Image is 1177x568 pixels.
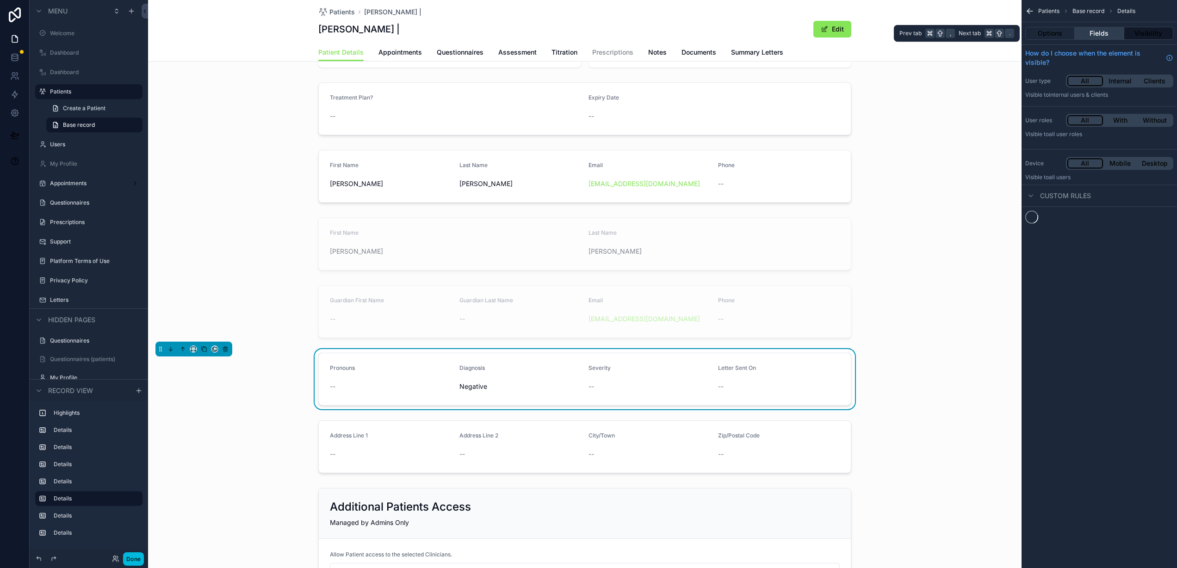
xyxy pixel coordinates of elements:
[50,180,124,187] label: Appointments
[50,374,137,381] label: My Profile
[1025,27,1075,40] button: Options
[364,7,421,17] a: [PERSON_NAME] |
[1049,131,1082,137] span: All user roles
[1067,115,1103,125] button: All
[718,382,724,391] span: --
[50,49,137,56] label: Dashboard
[50,218,137,226] label: Prescriptions
[648,44,667,62] a: Notes
[1067,158,1103,169] button: All
[813,21,851,37] button: Edit
[1049,174,1071,181] span: all users
[681,48,716,57] span: Documents
[54,443,135,451] label: Details
[1137,158,1172,169] button: Desktop
[50,88,137,95] label: Patients
[54,409,135,417] label: Highlights
[1117,7,1135,15] span: Details
[378,48,422,57] span: Appointments
[437,48,483,57] span: Questionnaires
[50,238,137,245] label: Support
[50,30,137,37] a: Welcome
[54,495,135,502] label: Details
[1103,158,1138,169] button: Mobile
[50,141,137,148] label: Users
[1137,115,1172,125] button: Without
[48,386,93,395] span: Record view
[592,44,633,62] a: Prescriptions
[1025,49,1173,67] a: How do I choose when the element is visible?
[54,512,135,519] label: Details
[318,44,364,62] a: Patient Details
[50,277,137,284] label: Privacy Policy
[54,529,135,537] label: Details
[1025,131,1173,138] p: Visible to
[1038,7,1059,15] span: Patients
[50,356,137,363] label: Questionnaires (patients)
[54,426,135,434] label: Details
[648,48,667,57] span: Notes
[1025,91,1173,99] p: Visible to
[1137,76,1172,86] button: Clients
[1103,76,1138,86] button: Internal
[48,6,68,16] span: Menu
[1067,76,1103,86] button: All
[318,7,355,17] a: Patients
[1006,30,1013,37] span: .
[1072,7,1104,15] span: Base record
[718,364,756,371] span: Letter Sent On
[459,364,485,371] span: Diagnosis
[731,44,783,62] a: Summary Letters
[681,44,716,62] a: Documents
[1025,117,1062,124] label: User roles
[54,461,135,468] label: Details
[318,23,400,36] h1: [PERSON_NAME] |
[48,315,95,325] span: Hidden pages
[1025,77,1062,85] label: User type
[63,121,95,129] span: Base record
[318,48,364,57] span: Patient Details
[123,552,144,566] button: Done
[498,48,537,57] span: Assessment
[588,382,594,391] span: --
[30,401,148,549] div: scrollable content
[498,44,537,62] a: Assessment
[46,118,142,132] a: Base record
[330,364,355,371] span: Pronouns
[330,382,335,391] span: --
[50,337,137,344] label: Questionnaires
[1040,191,1091,200] span: Custom rules
[50,160,137,168] label: My Profile
[50,296,137,304] label: Letters
[1025,49,1162,67] span: How do I choose when the element is visible?
[551,48,577,57] span: Titration
[50,257,137,265] label: Platform Terms of Use
[50,69,137,76] label: Dashboard
[731,48,783,57] span: Summary Letters
[1049,91,1108,98] span: Internal users & clients
[378,44,422,62] a: Appointments
[592,48,633,57] span: Prescriptions
[1025,174,1173,181] p: Visible to
[551,44,577,62] a: Titration
[947,30,954,37] span: ,
[459,382,582,391] span: Negative
[54,478,135,485] label: Details
[329,7,355,17] span: Patients
[899,30,922,37] span: Prev tab
[1075,27,1124,40] button: Fields
[50,199,137,206] a: Questionnaires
